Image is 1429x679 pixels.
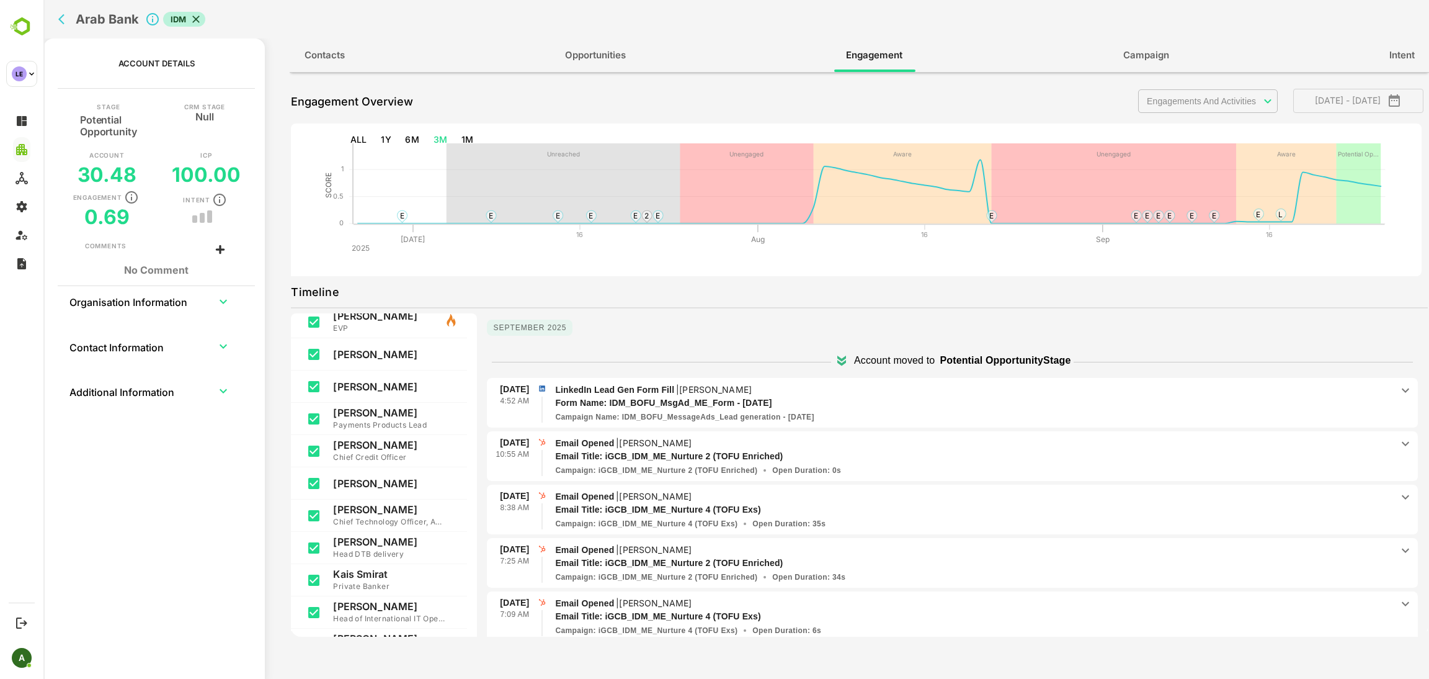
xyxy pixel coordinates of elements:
[457,609,486,621] p: 7:09 AM
[290,439,401,451] p: [PERSON_NAME]
[1260,92,1370,109] span: [DATE] - [DATE]
[512,383,1348,397] p: LinkedIn Lead Gen Form Fill
[512,610,1306,623] p: iGCB_IDM_ME_Nurture 4 (TOFU Exs)
[512,596,1348,610] p: Email Opened
[452,449,486,461] p: 10:55 AM
[576,438,648,448] p: [PERSON_NAME]
[152,110,171,120] h5: Null
[1250,89,1380,113] button: [DATE] - [DATE]
[512,411,770,423] p: IDM_BOFU_MessageAds_Lead generation - Sep 10, 2025
[533,230,540,239] text: 16
[102,12,117,27] svg: Click to close Account details panel
[493,596,504,608] img: hubspot.png
[708,235,721,244] text: Aug
[290,516,401,528] p: Chief Technology Officer, Arab Bank
[290,380,401,393] p: [PERSON_NAME]
[512,518,694,529] p: iGCB_IDM_ME_Nurture 4 (TOFU Exs)
[850,150,868,158] text: Aware
[512,490,1369,529] div: Email Opened|[PERSON_NAME]iGCB_IDM_ME_Nurture 4 (TOFU Exs)iGCB_IDM_ME_Nurture 4 (TOFU Exs)Open Du...
[571,491,650,501] p: |
[290,613,401,625] p: Head of International IT Operations Control
[512,543,1348,557] p: Email Opened
[280,173,290,198] text: SCORE
[171,337,189,356] button: expand row
[290,322,401,335] p: EVP
[1234,150,1252,158] text: Aware
[12,10,30,29] button: back
[1090,211,1095,220] text: E
[457,395,486,408] p: 4:52 AM
[456,436,486,449] p: [DATE]
[493,490,504,501] img: hubspot.png
[261,47,301,63] span: Contacts
[290,632,401,645] p: [PERSON_NAME]
[636,384,708,395] p: [PERSON_NAME]
[290,477,401,490] p: [PERSON_NAME]
[576,544,648,555] p: [PERSON_NAME]
[493,436,504,447] img: hubspot.png
[290,600,401,613] p: [PERSON_NAME]
[358,235,382,244] text: [DATE]
[290,536,401,548] p: [PERSON_NAME]
[512,211,517,220] text: E
[46,152,81,158] p: Account
[512,490,1348,503] p: Email Opened
[141,104,182,110] p: CRM Stage
[13,614,30,631] button: Logout
[896,353,1027,368] p: Potential Opportunity Stage
[120,12,162,27] div: IDM
[25,286,201,421] table: collapsible table
[571,544,650,555] p: |
[1080,47,1126,63] span: Campaign
[42,264,185,276] h1: No Comment
[1053,235,1066,244] text: Sep
[290,568,401,580] p: Kais Smirat
[1222,230,1229,239] text: 16
[302,128,329,151] button: ALL
[1346,47,1371,63] span: Intent
[946,211,950,220] text: E
[1294,150,1335,158] text: Potential Op...
[512,596,1369,636] div: Email Opened|[PERSON_NAME]iGCB_IDM_ME_Nurture 4 (TOFU Exs)iGCB_IDM_ME_Nurture 4 (TOFU Exs)Open Du...
[811,353,891,368] p: Account moved to
[30,194,79,200] p: Engagement
[571,438,650,448] p: |
[601,211,605,220] text: 2
[687,150,721,158] text: Unengaged
[290,310,401,322] p: [PERSON_NAME]
[290,451,401,464] p: Chief Credit Officer
[34,163,94,187] h5: 30.48
[456,543,486,555] p: [DATE]
[42,241,83,251] div: Comments
[290,503,401,516] p: [PERSON_NAME]
[1213,210,1218,219] text: E
[25,376,159,406] th: Additional Information
[12,66,27,81] div: LE
[37,110,94,138] h5: Potential Opportunity
[729,465,798,476] p: Open Duration : 0s
[247,92,370,112] p: Engagement Overview
[631,384,710,395] p: |
[576,598,648,608] p: [PERSON_NAME]
[6,15,38,38] img: BambooboxLogoMark.f1c84d78b4c51b1a7b5f700c9845e183.svg
[357,128,381,151] button: 6M
[512,572,714,583] p: iGCB_IDM_ME_Nurture 2 (TOFU Enriched)
[290,419,401,431] p: Payments Products Lead
[457,555,486,568] p: 7:25 AM
[590,211,594,220] text: E
[443,320,529,336] p: September 2025
[512,383,1369,423] div: LinkedIn Lead Gen Form Fill|[PERSON_NAME]IDM_BOFU_MsgAd_ME_Form - Sep 10, 2025IDM_BOFU_MessageAds...
[41,205,86,229] h5: 0.69
[128,163,197,187] h5: 100.00
[456,596,486,609] p: [DATE]
[1103,96,1214,106] p: Engagements And Activities
[25,331,159,361] th: Contact Information
[290,407,401,419] p: [PERSON_NAME]
[385,128,409,151] button: 3M
[357,211,361,220] text: E
[12,648,32,668] div: A
[1146,211,1151,220] text: E
[246,38,1386,72] div: full width tabs example
[493,543,504,554] img: hubspot.png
